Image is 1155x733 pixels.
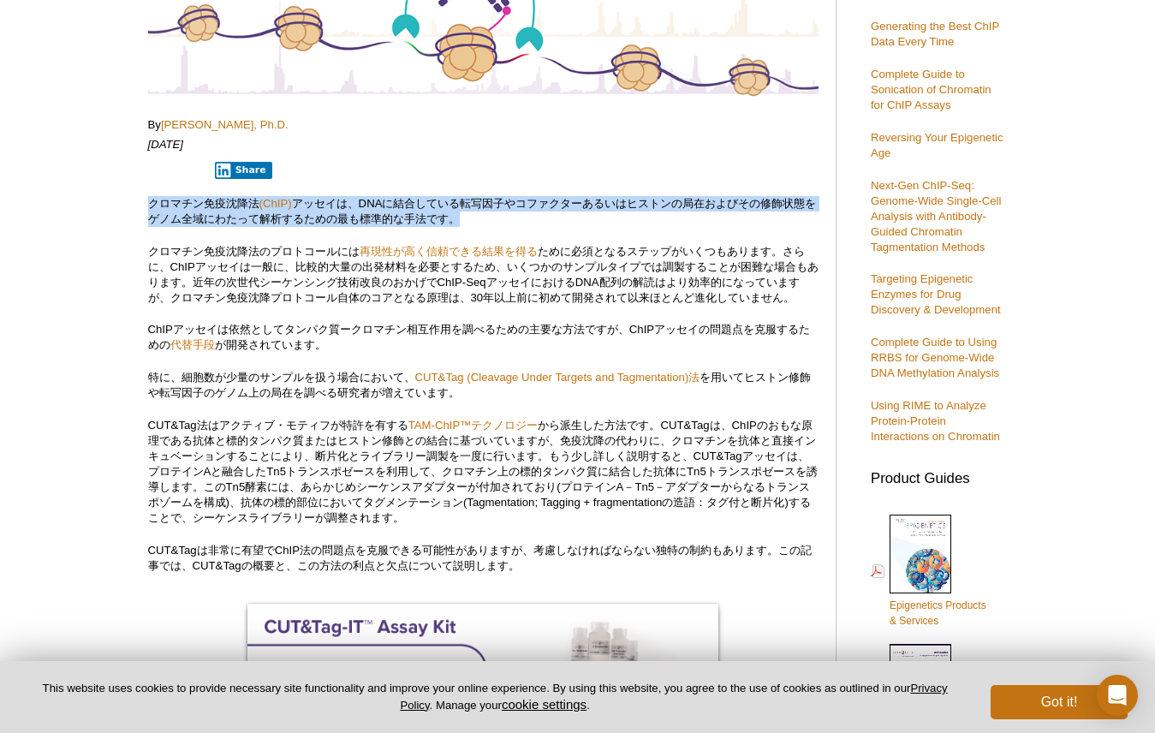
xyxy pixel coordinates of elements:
a: Using RIME to Analyze Protein-Protein Interactions on Chromatin [871,399,1000,443]
a: TAM-ChIP™テクノロジー [408,419,539,432]
a: Epigenetics Products& Services [871,513,986,630]
a: Privacy Policy [400,682,947,711]
em: [DATE] [148,138,184,151]
a: Targeting Epigenetic Enzymes for Drug Discovery & Development [871,272,1001,316]
a: Reversing Your Epigenetic Age [871,131,1003,159]
a: 代替手段 [170,338,215,351]
p: ChIPアッセイは依然としてタンパク質ークロマチン相互作用を調べるための主要な方法ですが、ChIPアッセイの問題点を克服するための が開発されています。 [148,322,819,353]
h3: Product Guides [871,462,1008,486]
button: Got it! [991,685,1128,719]
img: Abs_epi_2015_cover_web_70x200 [890,644,951,723]
p: By [148,117,819,133]
a: Next-Gen ChIP-Seq: Genome-Wide Single-Cell Analysis with Antibody-Guided Chromatin Tagmentation M... [871,179,1001,253]
p: クロマチン免疫沈降法のプロトコールには ために必須となるステップがいくつもあります。さらに、ChIPアッセイは一般に、比較的大量の出発材料を必要とするため、いくつかのサンプルタイプでは調製するこ... [148,244,819,306]
span: Epigenetics Products & Services [890,599,986,627]
p: CUT&Tagは非常に有望でChIP法の問題点を克服できる可能性がありますが、考慮しなければならない独特の制約もあります。この記事では、CUT&Tagの概要と、この方法の利点と欠点について説明します。 [148,543,819,574]
a: (ChIP) [259,197,292,210]
a: 再現性が高く信頼できる結果を得る [360,245,538,258]
a: Complete Guide to Sonication of Chromatin for ChIP Assays [871,68,991,111]
a: Generating the Best ChIP Data Every Time [871,20,999,48]
a: CUT&Tag (Cleavage Under Targets and Tagmentation)法 [415,371,700,384]
p: CUT&Tag法はアクティブ・モティフが特許を有する から派生した方法です。CUT&Tagは、ChIPのおもな原理である抗体と標的タンパク質またはヒストン修飾との結合に基づいていますが、免疫沈降... [148,418,819,526]
button: cookie settings [502,697,586,712]
img: Epi_brochure_140604_cover_web_70x200 [890,515,951,593]
a: Complete Guide to Using RRBS for Genome-Wide DNA Methylation Analysis [871,336,999,379]
iframe: X Post Button [148,161,204,178]
p: 特に、細胞数が少量のサンプルを扱う場合において、 を用いてヒストン修飾や転写因子のゲノム上の局在を調べる研究者が増えています。 [148,370,819,401]
div: Open Intercom Messenger [1097,675,1138,716]
button: Share [215,162,272,179]
a: [PERSON_NAME], Ph.D. [161,118,289,131]
p: クロマチン免疫沈降法 アッセイは、DNAに結合している転写因子やコファクターあるいはヒストンの局在およびその修飾状態をゲノム全域にわたって解析するための最も標準的な手法です。 [148,196,819,227]
p: This website uses cookies to provide necessary site functionality and improve your online experie... [27,681,962,713]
